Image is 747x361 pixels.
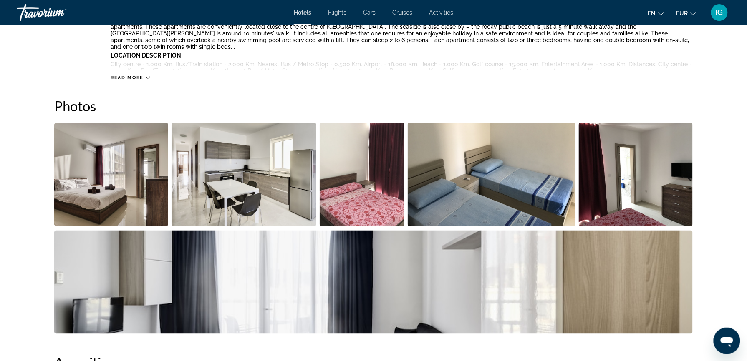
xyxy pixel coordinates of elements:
span: en [648,10,656,17]
a: Cars [363,9,376,16]
b: Location Description [111,52,181,59]
a: Travorium [17,2,100,23]
span: IG [716,8,723,17]
a: Flights [328,9,346,16]
button: Open full-screen image slider [54,123,168,227]
button: Open full-screen image slider [320,123,404,227]
button: Change currency [676,7,696,19]
span: EUR [676,10,688,17]
iframe: Button to launch messaging window [714,328,740,354]
p: Includes campings, apartments and aparthotels. (general) The Village School Apartments is a new a... [111,17,693,50]
span: Read more [111,75,144,80]
button: Open full-screen image slider [172,123,317,227]
button: Open full-screen image slider [408,123,576,227]
div: Description [54,8,90,70]
button: Read more [111,75,150,81]
button: Open full-screen image slider [579,123,693,227]
button: Change language [648,7,664,19]
a: Cruises [392,9,412,16]
button: Open full-screen image slider [54,230,693,334]
h2: Photos [54,98,693,114]
button: User Menu [709,4,730,21]
a: Activities [429,9,453,16]
a: Hotels [294,9,311,16]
